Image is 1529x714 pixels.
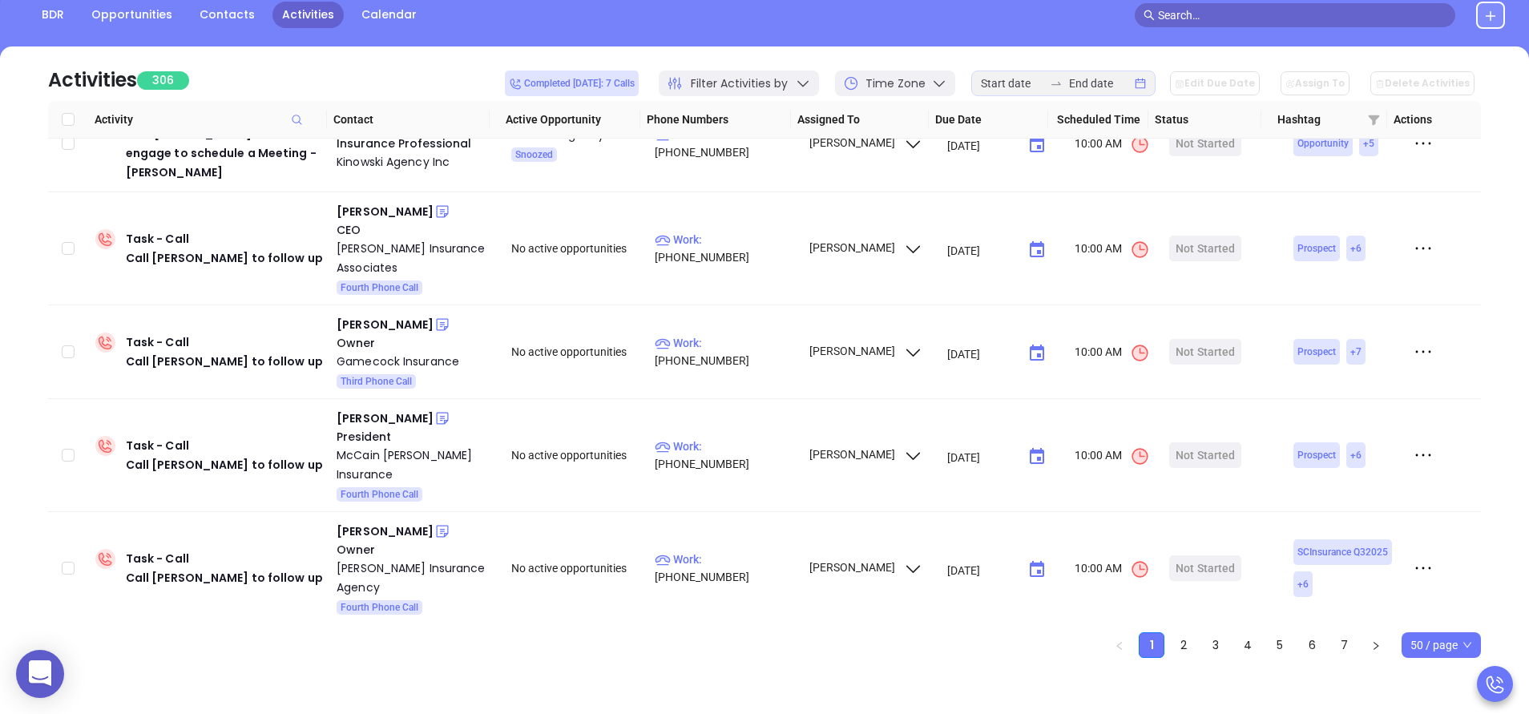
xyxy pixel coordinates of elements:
div: No active opportunities [511,446,641,464]
a: McCain [PERSON_NAME] Insurance [337,446,489,484]
span: Third Phone Call [341,373,412,390]
li: 5 [1267,632,1293,658]
span: Hashtag [1277,111,1361,128]
div: Call [PERSON_NAME] to follow up [126,248,323,268]
a: 5 [1268,633,1292,657]
span: left [1115,641,1124,651]
th: Active Opportunity [490,101,640,139]
a: [PERSON_NAME] Insurance Agency [337,559,489,597]
div: Owner [337,541,489,559]
li: 1 [1139,632,1164,658]
li: 3 [1203,632,1228,658]
span: Filter Activities by [691,75,788,92]
a: 7 [1332,633,1356,657]
input: MM/DD/YYYY [947,562,1015,578]
div: Not Started [1176,555,1235,581]
div: CEO [337,221,489,239]
input: MM/DD/YYYY [947,242,1015,258]
span: 306 [137,71,189,90]
span: 10:00 AM [1075,446,1150,466]
div: Insurance Professional [337,135,489,152]
div: Not Started [1176,339,1235,365]
th: Scheduled Time [1048,101,1148,139]
div: Call [PERSON_NAME] to follow up [126,352,323,371]
li: 7 [1331,632,1357,658]
button: right [1363,632,1389,658]
span: Work : [655,128,702,141]
div: Activities [48,66,137,95]
button: Edit Due Date [1170,71,1260,95]
button: Delete Activities [1370,71,1475,95]
div: [PERSON_NAME] [337,315,434,334]
button: Choose date, selected date is Sep 2, 2025 [1021,441,1053,473]
div: Not Started [1176,236,1235,261]
div: [PERSON_NAME] [337,202,434,221]
p: [PHONE_NUMBER] [655,231,794,266]
button: left [1107,632,1132,658]
span: 50 / page [1410,633,1472,657]
input: MM/DD/YYYY [947,137,1015,153]
div: Call [PERSON_NAME] and re-engage to schedule a Meeting - [PERSON_NAME] [126,124,324,182]
span: search [1144,10,1155,21]
div: President [337,428,489,446]
li: 6 [1299,632,1325,658]
div: Call [PERSON_NAME] to follow up [126,455,323,474]
a: 6 [1300,633,1324,657]
div: Not Started [1176,442,1235,468]
span: [PERSON_NAME] [807,241,923,254]
span: + 6 [1350,240,1362,257]
span: Activity [95,111,321,128]
th: Assigned To [791,101,929,139]
a: 4 [1236,633,1260,657]
input: Search… [1158,6,1446,24]
input: Start date [981,75,1043,92]
li: Previous Page [1107,632,1132,658]
a: Opportunities [82,2,182,28]
div: Gamecock Insurance [337,352,489,371]
span: Prospect [1297,240,1336,257]
span: SCInsurance Q32025 [1297,543,1388,561]
div: Not Started [1176,131,1235,156]
a: Kinowski Agency Inc [337,152,489,171]
a: 3 [1204,633,1228,657]
span: Fourth Phone Call [341,486,418,503]
span: to [1050,77,1063,90]
div: Task - Call [126,436,323,474]
span: [PERSON_NAME] [807,136,923,149]
p: [PHONE_NUMBER] [655,438,794,473]
li: Next Page [1363,632,1389,658]
p: [PHONE_NUMBER] [655,334,794,369]
span: Prospect [1297,446,1336,464]
span: + 7 [1350,343,1362,361]
div: Task - Call [126,333,323,371]
span: right [1371,641,1381,651]
button: Choose date, selected date is Sep 2, 2025 [1021,337,1053,369]
span: + 5 [1363,135,1374,152]
span: [PERSON_NAME] [807,448,923,461]
span: Fourth Phone Call [341,279,418,296]
div: Task - Call [126,229,323,268]
span: Work : [655,440,702,453]
div: No active opportunities [511,559,641,577]
span: 10:00 AM [1075,135,1150,155]
span: [PERSON_NAME] [807,345,923,357]
li: 2 [1171,632,1196,658]
button: Choose date, selected date is Sep 1, 2025 [1021,129,1053,161]
a: Calendar [352,2,426,28]
span: 10:00 AM [1075,559,1150,579]
div: No active opportunities [511,343,641,361]
button: Assign To [1281,71,1349,95]
div: [PERSON_NAME] [337,522,434,541]
span: Work : [655,233,702,246]
span: Completed [DATE]: 7 Calls [509,75,635,92]
a: [PERSON_NAME] Insurance Associates [337,239,489,277]
a: BDR [32,2,74,28]
span: Snoozed [515,146,553,163]
th: Actions [1387,101,1462,139]
span: + 6 [1297,575,1309,593]
span: 10:00 AM [1075,343,1150,363]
